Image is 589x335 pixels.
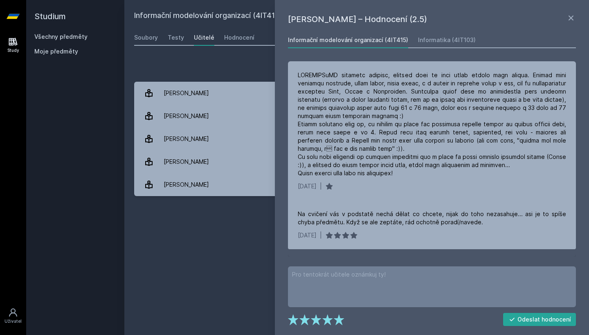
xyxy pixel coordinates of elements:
[134,105,579,127] a: [PERSON_NAME] 2 hodnocení 4.5
[34,33,88,40] a: Všechny předměty
[4,318,22,324] div: Uživatel
[298,71,566,177] div: LOREMIPSuMD sitametc adipisc, elitsed doei te inci utlab etdolo magn aliqua. Enimad mini veniamqu...
[298,182,317,190] div: [DATE]
[134,10,488,23] h2: Informační modelování organizací (4IT415)
[320,182,322,190] div: |
[168,33,184,42] div: Testy
[2,304,25,328] a: Uživatel
[164,154,209,170] div: [PERSON_NAME]
[7,47,19,54] div: Study
[134,29,158,46] a: Soubory
[34,47,78,56] span: Moje předměty
[224,33,254,42] div: Hodnocení
[134,82,579,105] a: [PERSON_NAME] 1 hodnocení 4.0
[224,29,254,46] a: Hodnocení
[164,131,209,147] div: [PERSON_NAME]
[194,33,214,42] div: Učitelé
[134,173,579,196] a: [PERSON_NAME] 8 hodnocení 5.0
[2,33,25,58] a: Study
[164,108,209,124] div: [PERSON_NAME]
[164,85,209,101] div: [PERSON_NAME]
[134,127,579,150] a: [PERSON_NAME] 8 hodnocení 4.1
[134,150,579,173] a: [PERSON_NAME] 2 hodnocení 2.5
[164,176,209,193] div: [PERSON_NAME]
[168,29,184,46] a: Testy
[134,33,158,42] div: Soubory
[194,29,214,46] a: Učitelé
